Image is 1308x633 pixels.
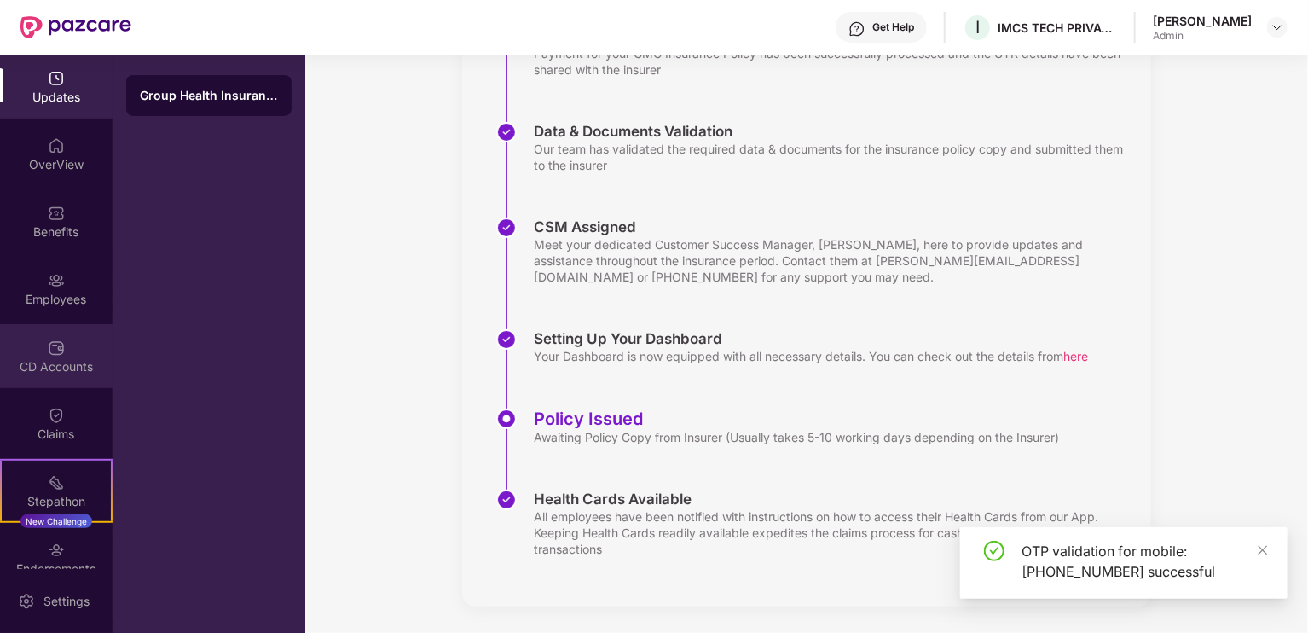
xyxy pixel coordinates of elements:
div: Get Help [872,20,914,34]
div: Health Cards Available [534,490,1134,508]
div: New Challenge [20,514,92,528]
span: I [975,17,980,38]
img: svg+xml;base64,PHN2ZyBpZD0iQ0RfQWNjb3VudHMiIGRhdGEtbmFtZT0iQ0QgQWNjb3VudHMiIHhtbG5zPSJodHRwOi8vd3... [48,340,65,357]
div: Settings [38,593,95,610]
img: svg+xml;base64,PHN2ZyBpZD0iRW5kb3JzZW1lbnRzIiB4bWxucz0iaHR0cDovL3d3dy53My5vcmcvMjAwMC9zdmciIHdpZH... [48,542,65,559]
img: svg+xml;base64,PHN2ZyBpZD0iSG9tZSIgeG1sbnM9Imh0dHA6Ly93d3cudzMub3JnLzIwMDAvc3ZnIiB3aWR0aD0iMjAiIG... [48,137,65,154]
div: Policy Issued [534,409,1059,429]
div: Our team has validated the required data & documents for the insurance policy copy and submitted ... [534,141,1134,173]
div: Awaiting Policy Copy from Insurer (Usually takes 5-10 working days depending on the Insurer) [534,429,1059,445]
img: svg+xml;base64,PHN2ZyB4bWxucz0iaHR0cDovL3d3dy53My5vcmcvMjAwMC9zdmciIHdpZHRoPSIyMSIgaGVpZ2h0PSIyMC... [48,474,65,491]
span: close [1257,544,1269,556]
img: svg+xml;base64,PHN2ZyBpZD0iQmVuZWZpdHMiIHhtbG5zPSJodHRwOi8vd3d3LnczLm9yZy8yMDAwL3N2ZyIgd2lkdGg9Ij... [48,205,65,222]
div: Setting Up Your Dashboard [534,329,1088,348]
img: New Pazcare Logo [20,16,131,38]
div: OTP validation for mobile: [PHONE_NUMBER] successful [1022,541,1267,582]
img: svg+xml;base64,PHN2ZyBpZD0iSGVscC0zMngzMiIgeG1sbnM9Imh0dHA6Ly93d3cudzMub3JnLzIwMDAvc3ZnIiB3aWR0aD... [848,20,865,38]
img: svg+xml;base64,PHN2ZyBpZD0iRHJvcGRvd24tMzJ4MzIiIHhtbG5zPSJodHRwOi8vd3d3LnczLm9yZy8yMDAwL3N2ZyIgd2... [1270,20,1284,34]
img: svg+xml;base64,PHN2ZyBpZD0iU3RlcC1BY3RpdmUtMzJ4MzIiIHhtbG5zPSJodHRwOi8vd3d3LnczLm9yZy8yMDAwL3N2Zy... [496,409,517,429]
div: [PERSON_NAME] [1153,13,1252,29]
img: svg+xml;base64,PHN2ZyBpZD0iU3RlcC1Eb25lLTMyeDMyIiB4bWxucz0iaHR0cDovL3d3dy53My5vcmcvMjAwMC9zdmciIH... [496,329,517,350]
div: Your Dashboard is now equipped with all necessary details. You can check out the details from [534,348,1088,364]
img: svg+xml;base64,PHN2ZyBpZD0iQ2xhaW0iIHhtbG5zPSJodHRwOi8vd3d3LnczLm9yZy8yMDAwL3N2ZyIgd2lkdGg9IjIwIi... [48,407,65,424]
div: IMCS TECH PRIVATE LIMITED [998,20,1117,36]
div: Data & Documents Validation [534,122,1134,141]
div: Meet your dedicated Customer Success Manager, [PERSON_NAME], here to provide updates and assistan... [534,236,1134,285]
img: svg+xml;base64,PHN2ZyBpZD0iU3RlcC1Eb25lLTMyeDMyIiB4bWxucz0iaHR0cDovL3d3dy53My5vcmcvMjAwMC9zdmciIH... [496,490,517,510]
span: check-circle [984,541,1004,561]
img: svg+xml;base64,PHN2ZyBpZD0iU2V0dGluZy0yMHgyMCIgeG1sbnM9Imh0dHA6Ly93d3cudzMub3JnLzIwMDAvc3ZnIiB3aW... [18,593,35,610]
img: svg+xml;base64,PHN2ZyBpZD0iU3RlcC1Eb25lLTMyeDMyIiB4bWxucz0iaHR0cDovL3d3dy53My5vcmcvMjAwMC9zdmciIH... [496,218,517,238]
div: Payment for your GMC Insurance Policy has been successfully processed and the UTR details have be... [534,45,1134,78]
span: here [1063,349,1088,363]
div: Admin [1153,29,1252,43]
img: svg+xml;base64,PHN2ZyBpZD0iU3RlcC1Eb25lLTMyeDMyIiB4bWxucz0iaHR0cDovL3d3dy53My5vcmcvMjAwMC9zdmciIH... [496,122,517,142]
img: svg+xml;base64,PHN2ZyBpZD0iRW1wbG95ZWVzIiB4bWxucz0iaHR0cDovL3d3dy53My5vcmcvMjAwMC9zdmciIHdpZHRoPS... [48,272,65,289]
div: All employees have been notified with instructions on how to access their Health Cards from our A... [534,508,1134,557]
div: Stepathon [2,493,111,510]
div: Group Health Insurance [140,87,278,104]
img: svg+xml;base64,PHN2ZyBpZD0iVXBkYXRlZCIgeG1sbnM9Imh0dHA6Ly93d3cudzMub3JnLzIwMDAvc3ZnIiB3aWR0aD0iMj... [48,70,65,87]
div: CSM Assigned [534,218,1134,236]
